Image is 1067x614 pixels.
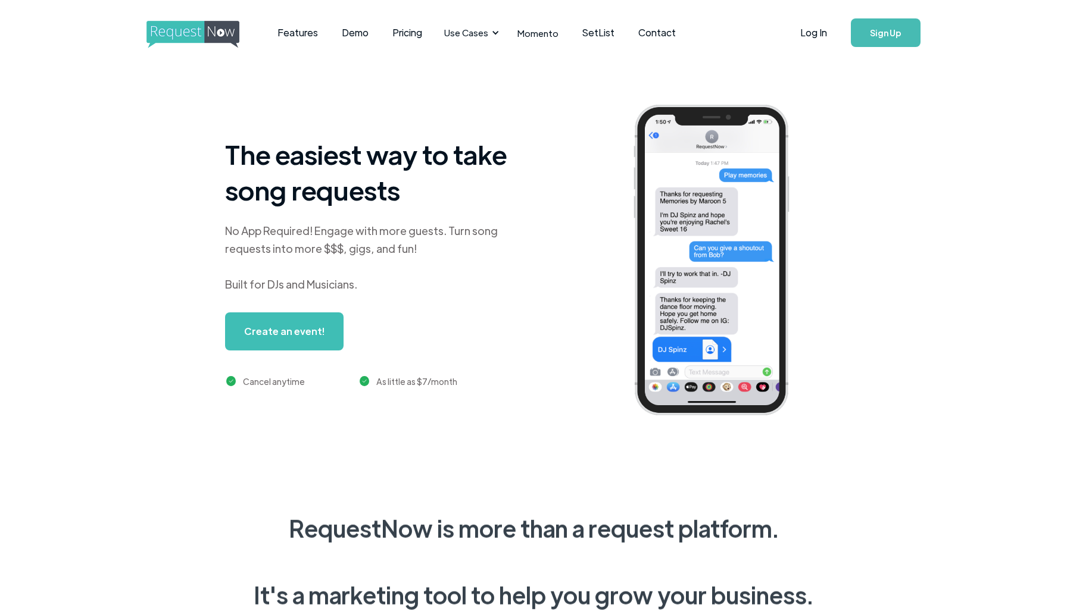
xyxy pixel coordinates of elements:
[330,14,380,51] a: Demo
[360,376,370,386] img: green checkmark
[146,21,261,48] img: requestnow logo
[226,376,236,386] img: green checkmark
[437,14,503,51] div: Use Cases
[146,21,236,45] a: home
[225,312,344,350] a: Create an event!
[266,14,330,51] a: Features
[851,18,921,47] a: Sign Up
[506,15,570,51] a: Momento
[444,26,488,39] div: Use Cases
[376,374,457,389] div: As little as $7/month
[380,14,434,51] a: Pricing
[254,512,813,612] div: RequestNow is more than a request platform. It's a marketing tool to help you grow your business.
[243,374,305,389] div: Cancel anytime
[225,136,523,208] h1: The easiest way to take song requests
[788,12,839,54] a: Log In
[225,222,523,293] div: No App Required! Engage with more guests. Turn song requests into more $$$, gigs, and fun! Built ...
[620,96,821,428] img: iphone screenshot
[570,14,626,51] a: SetList
[626,14,688,51] a: Contact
